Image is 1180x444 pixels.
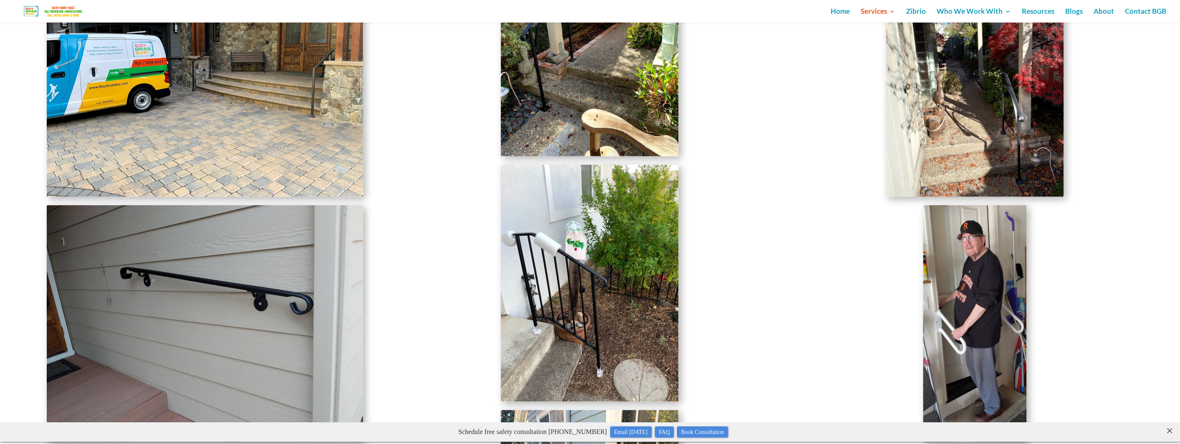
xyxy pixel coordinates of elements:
[677,4,728,15] a: Book Consultation
[1066,8,1083,23] a: Blogs
[861,8,896,23] a: Services
[907,8,926,23] a: Zibrio
[923,205,1027,442] img: BGB - EXTERIOR HANDRAILS
[1125,8,1167,23] a: Contact BGB
[1166,2,1174,10] close: ×
[1022,8,1055,23] a: Resources
[937,8,1011,23] a: Who We Work With
[655,4,674,15] a: FAQ
[47,205,363,442] img: BGB - EXTERIOR HANDRAILS
[20,3,1167,16] p: Schedule free safety consultation [PHONE_NUMBER]
[501,165,679,402] img: BGB - EXTERIOR HANDRAILS
[610,4,652,15] a: Email [DATE]
[1094,8,1114,23] a: About
[831,8,850,23] a: Home
[14,4,93,18] img: Bay Grab Bar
